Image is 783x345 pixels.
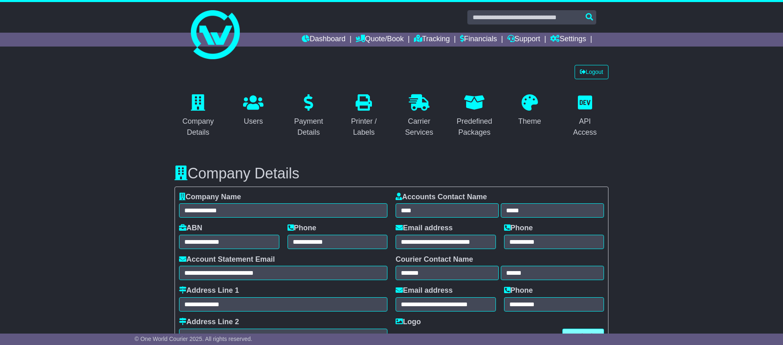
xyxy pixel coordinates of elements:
div: Payment Details [290,116,327,138]
label: Accounts Contact Name [396,193,487,202]
a: Support [507,33,540,47]
span: © One World Courier 2025. All rights reserved. [135,336,252,342]
a: Carrier Services [396,91,443,141]
label: Address Line 1 [179,286,239,295]
label: Phone [504,286,533,295]
div: Theme [518,116,541,127]
label: Phone [504,224,533,233]
a: Logout [575,65,608,79]
a: Dashboard [302,33,345,47]
label: Company Name [179,193,241,202]
a: Tracking [414,33,450,47]
a: Settings [550,33,586,47]
label: Email address [396,286,453,295]
label: Logo [396,318,421,327]
a: Theme [513,91,546,130]
label: Account Statement Email [179,255,275,264]
label: Address Line 2 [179,318,239,327]
a: Financials [460,33,497,47]
a: Predefined Packages [451,91,498,141]
div: Printer / Labels [346,116,383,138]
div: Carrier Services [401,116,438,138]
label: Email address [396,224,453,233]
div: API Access [567,116,604,138]
a: Quote/Book [356,33,404,47]
a: Users [238,91,269,130]
label: Courier Contact Name [396,255,473,264]
div: Company Details [180,116,217,138]
a: Payment Details [285,91,332,141]
a: Company Details [175,91,222,141]
a: API Access [562,91,609,141]
h3: Company Details [175,165,608,182]
label: ABN [179,224,202,233]
label: Phone [288,224,316,233]
a: Printer / Labels [341,91,388,141]
div: Predefined Packages [456,116,493,138]
div: Users [243,116,263,127]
